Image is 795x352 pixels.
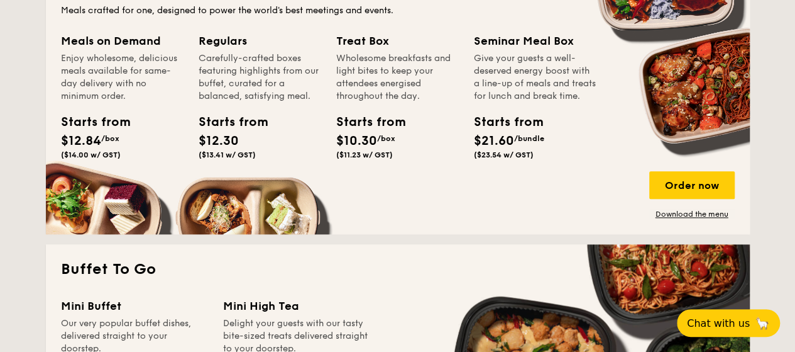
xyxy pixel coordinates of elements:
span: 🦙 [755,316,770,331]
div: Starts from [336,113,393,132]
div: Starts from [199,113,255,132]
div: Mini Buffet [61,297,208,315]
div: Seminar Meal Box [474,32,596,50]
span: $21.60 [474,133,514,149]
div: Meals on Demand [61,32,184,50]
div: Starts from [474,113,530,132]
div: Order now [649,171,735,199]
span: /box [101,134,119,143]
div: Treat Box [336,32,459,50]
span: $12.84 [61,133,101,149]
div: Wholesome breakfasts and light bites to keep your attendees energised throughout the day. [336,52,459,103]
a: Download the menu [649,209,735,219]
button: Chat with us🦙 [677,309,780,337]
div: Regulars [199,32,321,50]
span: /bundle [514,134,544,143]
span: Chat with us [687,317,750,329]
div: Mini High Tea [223,297,370,315]
span: $10.30 [336,133,377,149]
span: $12.30 [199,133,239,149]
div: Meals crafted for one, designed to power the world's best meetings and events. [61,4,735,17]
span: ($11.23 w/ GST) [336,150,393,159]
div: Starts from [61,113,118,132]
div: Give your guests a well-deserved energy boost with a line-up of meals and treats for lunch and br... [474,52,596,103]
div: Carefully-crafted boxes featuring highlights from our buffet, curated for a balanced, satisfying ... [199,52,321,103]
span: /box [377,134,395,143]
h2: Buffet To Go [61,259,735,280]
div: Enjoy wholesome, delicious meals available for same-day delivery with no minimum order. [61,52,184,103]
span: ($13.41 w/ GST) [199,150,256,159]
span: ($23.54 w/ GST) [474,150,534,159]
span: ($14.00 w/ GST) [61,150,121,159]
